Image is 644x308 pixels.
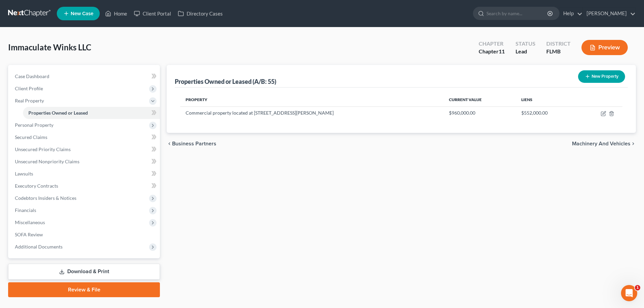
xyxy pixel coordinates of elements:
[15,183,58,189] span: Executory Contracts
[444,106,516,119] td: $960,000.00
[560,7,582,20] a: Help
[630,141,636,146] i: chevron_right
[15,98,44,103] span: Real Property
[9,143,160,156] a: Unsecured Priority Claims
[15,86,43,91] span: Client Profile
[516,93,577,106] th: Liens
[23,107,160,119] a: Properties Owned or Leased
[499,48,505,54] span: 11
[167,141,216,146] button: chevron_left Business Partners
[15,73,49,79] span: Case Dashboard
[15,244,63,250] span: Additional Documents
[444,93,516,106] th: Current Value
[15,159,79,164] span: Unsecured Nonpriority Claims
[15,207,36,213] span: Financials
[546,48,571,55] div: FLMB
[180,93,444,106] th: Property
[9,168,160,180] a: Lawsuits
[15,134,47,140] span: Secured Claims
[15,219,45,225] span: Miscellaneous
[9,70,160,82] a: Case Dashboard
[28,110,88,116] span: Properties Owned or Leased
[546,40,571,48] div: District
[635,285,640,290] span: 1
[479,48,505,55] div: Chapter
[516,106,577,119] td: $552,000.00
[102,7,130,20] a: Home
[621,285,637,301] iframe: Intercom live chat
[486,7,548,20] input: Search by name...
[71,11,93,16] span: New Case
[15,122,53,128] span: Personal Property
[15,146,71,152] span: Unsecured Priority Claims
[9,180,160,192] a: Executory Contracts
[572,141,630,146] span: Machinery and Vehicles
[583,7,636,20] a: [PERSON_NAME]
[581,40,628,55] button: Preview
[175,77,276,86] div: Properties Owned or Leased (A/B: 55)
[8,282,160,297] a: Review & File
[167,141,172,146] i: chevron_left
[172,141,216,146] span: Business Partners
[479,40,505,48] div: Chapter
[15,195,76,201] span: Codebtors Insiders & Notices
[572,141,636,146] button: Machinery and Vehicles chevron_right
[8,264,160,280] a: Download & Print
[130,7,174,20] a: Client Portal
[578,70,625,83] button: New Property
[15,171,33,176] span: Lawsuits
[9,131,160,143] a: Secured Claims
[9,229,160,241] a: SOFA Review
[9,156,160,168] a: Unsecured Nonpriority Claims
[15,232,43,237] span: SOFA Review
[174,7,226,20] a: Directory Cases
[8,42,91,52] span: Immaculate Winks LLC
[516,40,535,48] div: Status
[180,106,444,119] td: Commercial property located at [STREET_ADDRESS][PERSON_NAME]
[516,48,535,55] div: Lead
